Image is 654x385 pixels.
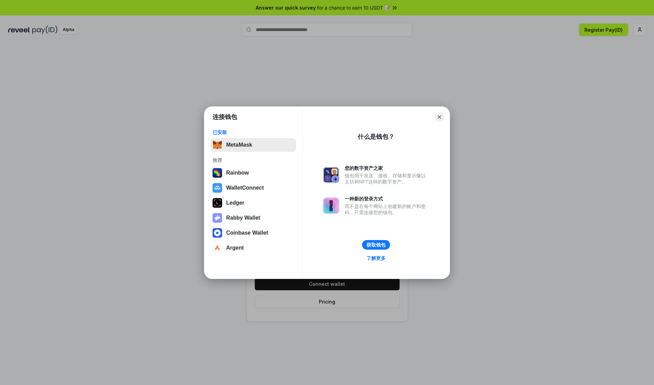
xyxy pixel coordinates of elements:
[345,196,429,202] div: 一种新的登录方式
[358,133,394,141] div: 什么是钱包？
[213,168,222,178] img: svg+xml,%3Csvg%20width%3D%22120%22%20height%3D%22120%22%20viewBox%3D%220%200%20120%20120%22%20fil...
[345,203,429,216] div: 而不是在每个网站上创建新的账户和密码，只需连接您的钱包。
[213,198,222,208] img: svg+xml,%3Csvg%20xmlns%3D%22http%3A%2F%2Fwww.w3.org%2F2000%2Fsvg%22%20width%3D%2228%22%20height%3...
[226,185,264,191] div: WalletConnect
[362,240,390,250] button: 获取钱包
[213,157,294,163] div: 推荐
[213,213,222,223] img: svg+xml,%3Csvg%20xmlns%3D%22http%3A%2F%2Fwww.w3.org%2F2000%2Fsvg%22%20fill%3D%22none%22%20viewBox...
[435,112,444,122] button: Close
[213,183,222,193] img: svg+xml,%3Csvg%20width%3D%2228%22%20height%3D%2228%22%20viewBox%3D%220%200%2028%2028%22%20fill%3D...
[323,197,339,214] img: svg+xml,%3Csvg%20xmlns%3D%22http%3A%2F%2Fwww.w3.org%2F2000%2Fsvg%22%20fill%3D%22none%22%20viewBox...
[213,140,222,150] img: svg+xml,%3Csvg%20fill%3D%22none%22%20height%3D%2233%22%20viewBox%3D%220%200%2035%2033%22%20width%...
[211,241,296,255] button: Argent
[213,228,222,238] img: svg+xml,%3Csvg%20width%3D%2228%22%20height%3D%2228%22%20viewBox%3D%220%200%2028%2028%22%20fill%3D...
[345,173,429,185] div: 钱包用于发送、接收、存储和显示像以太坊和NFT这样的数字资产。
[367,242,386,248] div: 获取钱包
[213,113,237,121] h1: 连接钱包
[226,142,252,148] div: MetaMask
[226,230,268,236] div: Coinbase Wallet
[211,211,296,225] button: Rabby Wallet
[213,243,222,253] img: svg+xml,%3Csvg%20width%3D%2228%22%20height%3D%2228%22%20viewBox%3D%220%200%2028%2028%22%20fill%3D...
[226,215,260,221] div: Rabby Wallet
[211,196,296,210] button: Ledger
[211,166,296,180] button: Rainbow
[213,129,294,135] div: 已安装
[345,165,429,171] div: 您的数字资产之家
[362,254,390,263] a: 了解更多
[226,245,244,251] div: Argent
[211,181,296,195] button: WalletConnect
[226,170,249,176] div: Rainbow
[211,226,296,240] button: Coinbase Wallet
[226,200,244,206] div: Ledger
[367,255,386,261] div: 了解更多
[211,138,296,152] button: MetaMask
[323,167,339,183] img: svg+xml,%3Csvg%20xmlns%3D%22http%3A%2F%2Fwww.w3.org%2F2000%2Fsvg%22%20fill%3D%22none%22%20viewBox...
